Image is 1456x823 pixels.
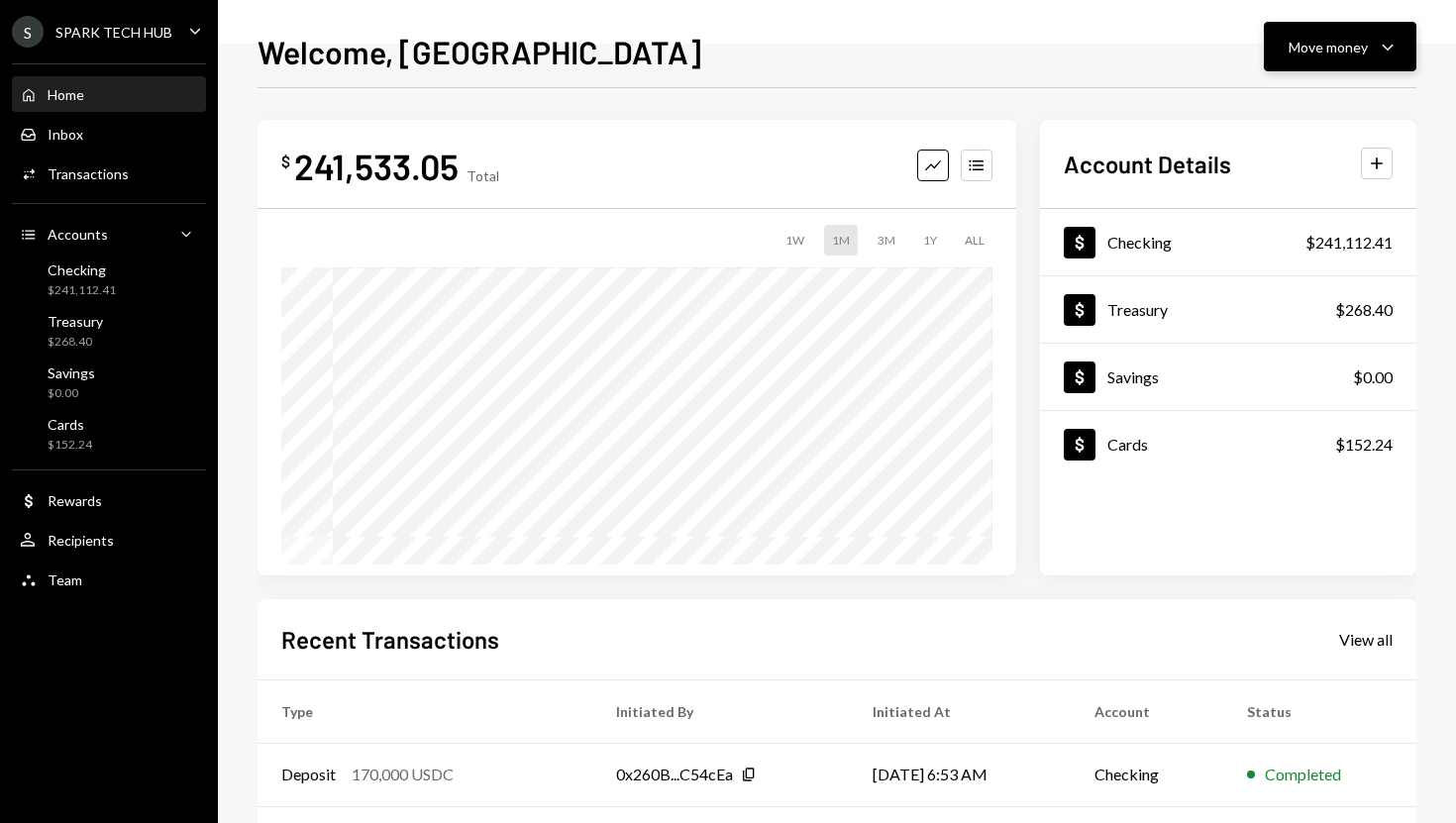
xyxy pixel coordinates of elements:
[1040,344,1416,410] a: Savings$0.00
[1040,209,1416,275] a: Checking$241,112.41
[12,562,206,597] a: Team
[281,763,336,786] div: Deposit
[1265,763,1341,786] div: Completed
[1107,435,1148,454] div: Cards
[467,167,499,184] div: Total
[12,155,206,191] a: Transactions
[12,76,206,112] a: Home
[55,24,172,41] div: SPARK TECH HUB
[1064,148,1231,180] h2: Account Details
[12,522,206,558] a: Recipients
[592,679,849,743] th: Initiated By
[824,225,858,256] div: 1M
[1289,37,1368,57] div: Move money
[48,261,116,278] div: Checking
[281,623,499,656] h2: Recent Transactions
[1071,743,1223,806] td: Checking
[1335,298,1393,322] div: $268.40
[12,359,206,406] a: Savings$0.00
[258,32,701,71] h1: Welcome, [GEOGRAPHIC_DATA]
[294,144,459,188] div: 241,533.05
[48,226,108,243] div: Accounts
[12,116,206,152] a: Inbox
[1040,411,1416,477] a: Cards$152.24
[258,679,592,743] th: Type
[48,86,84,103] div: Home
[870,225,903,256] div: 3M
[12,16,44,48] div: S
[48,364,95,381] div: Savings
[957,225,992,256] div: ALL
[915,225,945,256] div: 1Y
[1264,22,1416,71] button: Move money
[12,256,206,303] a: Checking$241,112.41
[48,126,83,143] div: Inbox
[48,416,92,433] div: Cards
[48,165,129,182] div: Transactions
[1335,433,1393,457] div: $152.24
[48,532,114,549] div: Recipients
[616,763,733,786] div: 0x260B...C54cEa
[12,482,206,518] a: Rewards
[1223,679,1416,743] th: Status
[48,492,102,509] div: Rewards
[1305,231,1393,255] div: $241,112.41
[48,385,95,402] div: $0.00
[1071,679,1223,743] th: Account
[48,282,116,299] div: $241,112.41
[1107,367,1159,386] div: Savings
[48,313,103,330] div: Treasury
[12,410,206,458] a: Cards$152.24
[1107,300,1168,319] div: Treasury
[1107,233,1172,252] div: Checking
[352,763,454,786] div: 170,000 USDC
[12,307,206,355] a: Treasury$268.40
[12,216,206,252] a: Accounts
[48,334,103,351] div: $268.40
[48,571,82,588] div: Team
[849,743,1071,806] td: [DATE] 6:53 AM
[778,225,812,256] div: 1W
[1339,630,1393,650] div: View all
[1040,276,1416,343] a: Treasury$268.40
[849,679,1071,743] th: Initiated At
[1353,365,1393,389] div: $0.00
[48,437,92,454] div: $152.24
[281,152,290,171] div: $
[1339,628,1393,650] a: View all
